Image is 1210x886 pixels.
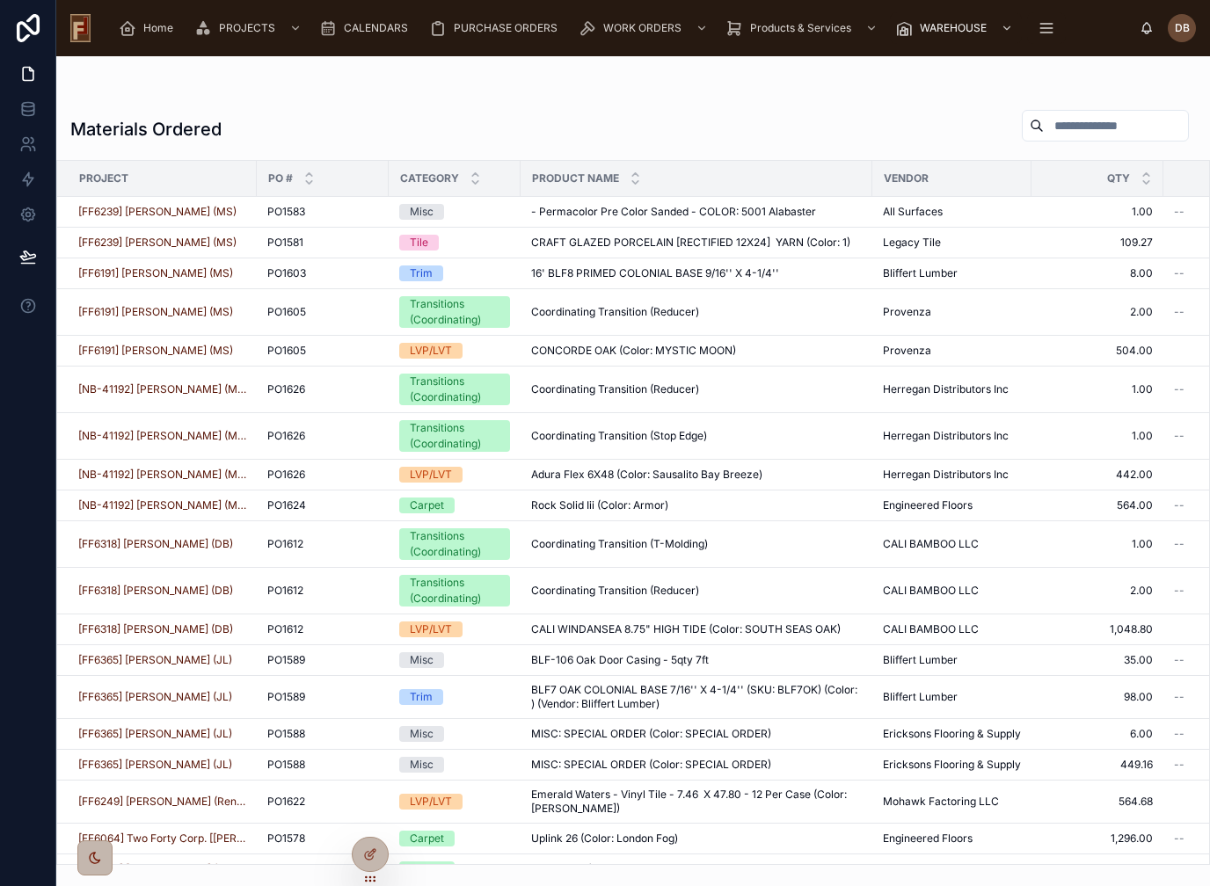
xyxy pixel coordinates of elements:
[531,683,862,711] span: BLF7 OAK COLONIAL BASE 7/16'' X 4-1/4'' (SKU: BLF7OK) (Color: ) (Vendor: Bliffert Lumber)
[883,429,1009,443] span: Herregan Distributors Inc
[78,266,233,280] a: [FF6191] [PERSON_NAME] (MS)
[78,429,246,443] span: [NB-41192] [PERSON_NAME] (MS)
[1174,727,1184,741] span: --
[883,266,958,280] span: Bliffert Lumber
[267,266,306,280] span: PO1603
[1174,205,1184,219] span: --
[78,727,232,741] a: [FF6365] [PERSON_NAME] (JL)
[410,235,428,251] div: Tile
[410,621,452,637] div: LVP/LVT
[531,236,850,250] span: CRAFT GLAZED PORCELAIN [RECTIFIED 12X24] YARN (Color: 1)
[720,12,886,44] a: Products & Services
[1042,468,1153,482] span: 442.00
[410,726,434,742] div: Misc
[531,205,816,219] span: - Permacolor Pre Color Sanded - COLOR: 5001 Alabaster
[883,862,973,876] span: Engineered Floors
[1042,382,1153,396] span: 1.00
[410,794,452,810] div: LVP/LVT
[78,236,237,250] a: [FF6239] [PERSON_NAME] (MS)
[883,537,979,551] span: CALI BAMBOO LLC
[78,758,232,772] a: [FF6365] [PERSON_NAME] (JL)
[531,468,762,482] span: Adura Flex 6X48 (Color: Sausalito Bay Breeze)
[883,205,943,219] span: All Surfaces
[1042,690,1153,704] span: 98.00
[78,468,246,482] a: [NB-41192] [PERSON_NAME] (MS)
[1042,344,1153,358] span: 504.00
[78,832,246,846] a: [FF6064] Two Forty Corp. [[PERSON_NAME]] (2 Bathroom Tile) (LM)
[410,296,499,328] div: Transitions (Coordinating)
[267,622,303,636] span: PO1612
[1174,537,1184,551] span: --
[267,758,305,772] span: PO1588
[1174,266,1184,280] span: --
[531,584,699,598] span: Coordinating Transition (Reducer)
[1174,584,1184,598] span: --
[410,528,499,560] div: Transitions (Coordinating)
[267,727,305,741] span: PO1588
[1174,498,1184,512] span: --
[267,832,305,846] span: PO1578
[1042,832,1153,846] span: 1,296.00
[78,205,237,219] a: [FF6239] [PERSON_NAME] (MS)
[79,171,128,185] span: Project
[1174,305,1184,319] span: --
[267,468,305,482] span: PO1626
[78,305,233,319] a: [FF6191] [PERSON_NAME] (MS)
[531,727,771,741] span: MISC: SPECIAL ORDER (Color: SPECIAL ORDER)
[890,12,1022,44] a: WAREHOUSE
[883,758,1021,772] span: Ericksons Flooring & Supply
[267,205,305,219] span: PO1583
[78,653,232,667] span: [FF6365] [PERSON_NAME] (JL)
[410,831,444,846] div: Carpet
[531,758,771,772] span: MISC: SPECIAL ORDER (Color: SPECIAL ORDER)
[531,266,779,280] span: 16' BLF8 PRIMED COLONIAL BASE 9/16'' X 4-1/4''
[78,537,233,551] a: [FF6318] [PERSON_NAME] (DB)
[410,575,499,606] div: Transitions (Coordinating)
[531,382,699,396] span: Coordinating Transition (Reducer)
[410,689,433,705] div: Trim
[883,622,979,636] span: CALI BAMBOO LLC
[1042,498,1153,512] span: 564.00
[920,21,987,35] span: WAREHOUSE
[1174,862,1184,876] span: --
[267,537,303,551] span: PO1612
[883,584,979,598] span: CALI BAMBOO LLC
[78,498,246,512] span: [NB-41192] [PERSON_NAME] (MS)
[883,832,973,846] span: Engineered Floors
[883,382,1009,396] span: Herregan Distributors Inc
[883,690,958,704] span: Bliffert Lumber
[750,21,851,35] span: Products & Services
[1042,205,1153,219] span: 1.00
[70,117,222,142] h1: Materials Ordered
[410,204,434,220] div: Misc
[105,9,1140,47] div: scrollable content
[573,12,717,44] a: WORK ORDERS
[883,344,931,358] span: Provenza
[267,795,305,809] span: PO1622
[531,344,736,358] span: CONCORDE OAK (Color: MYSTIC MOON)
[1107,171,1130,185] span: Qty
[1042,537,1153,551] span: 1.00
[1042,236,1153,250] span: 109.27
[531,622,841,636] span: CALI WINDANSEA 8.75" HIGH TIDE (Color: SOUTH SEAS OAK)
[267,653,305,667] span: PO1589
[883,795,999,809] span: Mohawk Factoring LLC
[531,537,708,551] span: Coordinating Transition (T-Molding)
[1042,622,1153,636] span: 1,048.80
[532,171,619,185] span: Product Name
[267,498,306,512] span: PO1624
[531,305,699,319] span: Coordinating Transition (Reducer)
[78,862,246,876] a: [FF6249] [PERSON_NAME] (Rental) (MS)
[267,344,306,358] span: PO1605
[410,861,444,877] div: Carpet
[78,584,233,598] span: [FF6318] [PERSON_NAME] (DB)
[267,584,303,598] span: PO1612
[267,305,306,319] span: PO1605
[1174,382,1184,396] span: --
[531,498,668,512] span: Rock Solid Iii (Color: Armor)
